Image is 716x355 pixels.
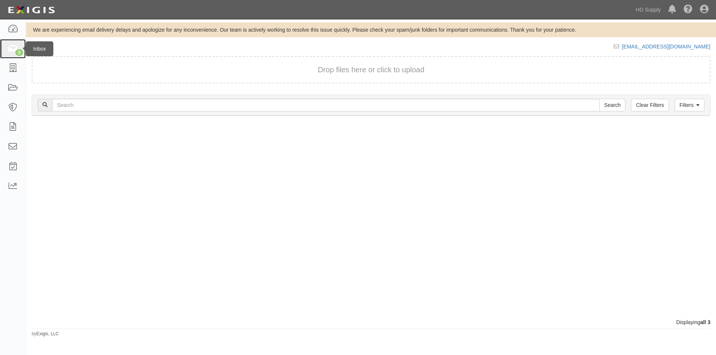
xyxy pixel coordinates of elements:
a: [EMAIL_ADDRESS][DOMAIN_NAME] [622,44,710,50]
div: 3 [15,49,23,56]
b: all 3 [700,319,710,325]
i: Help Center - Complianz [684,5,693,14]
div: Displaying [26,318,716,326]
input: Search [52,99,600,111]
img: logo-5460c22ac91f19d4615b14bd174203de0afe785f0fc80cf4dbbc73dc1793850b.png [6,3,57,17]
a: Filters [675,99,704,111]
button: Drop files here or click to upload [318,64,424,75]
a: Clear Filters [631,99,669,111]
a: Exigis, LLC [37,331,59,336]
a: HD Supply [632,2,665,17]
small: by [32,331,59,337]
input: Search [599,99,625,111]
div: We are experiencing email delivery delays and apologize for any inconvenience. Our team is active... [26,26,716,34]
div: Inbox [26,41,53,56]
